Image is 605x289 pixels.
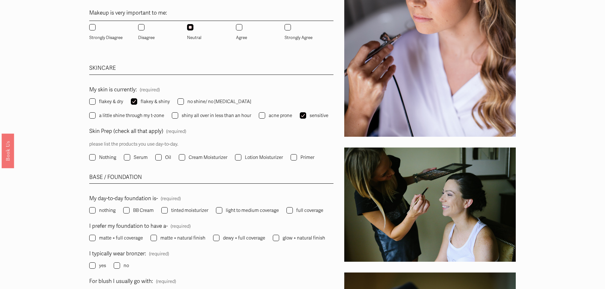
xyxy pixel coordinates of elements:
[273,235,279,241] input: glow + natural finish
[89,98,96,105] input: flakey & dry
[151,235,157,241] input: matte + natural finish
[291,154,297,161] input: Primer
[235,154,241,161] input: Lotion Moisturizer
[89,194,158,204] span: My day-to-day foundation is-
[187,97,251,106] span: no shine/ no [MEDICAL_DATA]
[179,154,185,161] input: Cream Moisturizer
[99,97,123,106] span: flakey & dry
[89,207,96,213] input: nothing
[160,234,205,242] span: matte + natural finish
[133,206,154,214] span: BB Cream
[138,24,156,42] label: Disagree
[213,235,219,241] input: dewy + full coverage
[165,153,171,161] span: Oil
[141,97,170,106] span: flakey & shiny
[223,234,265,242] span: dewy + full coverage
[99,261,106,270] span: yes
[283,234,325,242] span: glow + natural finish
[89,173,333,184] div: BASE / FOUNDATION
[216,207,222,213] input: light to medium coverage
[114,262,120,269] input: no
[131,98,137,105] input: flakey & shiny
[89,85,137,95] span: My skin is currently:
[134,153,148,161] span: Serum
[300,153,314,161] span: Primer
[124,261,129,270] span: no
[99,206,116,214] span: nothing
[124,154,130,161] input: Serum
[89,63,333,75] div: SKINCARE
[89,262,96,269] input: yes
[89,235,96,241] input: matte + full coverage
[99,153,116,161] span: Nothing
[236,24,248,42] label: Agree
[171,222,191,230] span: (required)
[286,207,293,213] input: full coverage
[285,24,314,42] label: Strongly Agree
[89,249,146,259] span: I typically wear bronzer:
[149,250,169,258] span: (required)
[99,111,164,120] span: a little shine through my t-zone
[123,207,130,213] input: BB Cream
[89,24,124,42] label: Strongly Disagree
[89,221,168,231] span: I prefer my foundation to have a-
[89,112,96,119] input: a little shine through my t-zone
[172,112,178,119] input: shiny all over in less than an hour
[259,112,265,119] input: acne prone
[189,153,227,161] span: Cream Moisturizer
[182,111,251,120] span: shiny all over in less than an hour
[89,127,163,136] span: Skin Prep (check all that apply)
[89,277,153,286] span: For blush I usually go with:
[89,154,96,161] input: Nothing
[310,111,328,120] span: sensitive
[99,234,143,242] span: matte + full coverage
[166,127,186,135] span: (required)
[245,153,283,161] span: Lotion Moisturizer
[89,8,167,18] legend: Makeup is very important to me:
[187,24,203,42] label: Neutral
[161,194,181,203] span: (required)
[226,206,279,214] span: light to medium coverage
[89,138,186,151] p: please list the products you use day-to-day.
[155,154,162,161] input: Oil
[269,111,292,120] span: acne prone
[161,207,168,213] input: tinted moisturizer
[2,133,14,168] a: Book Us
[296,206,323,214] span: full coverage
[140,86,160,94] span: (required)
[171,206,208,214] span: tinted moisturizer
[156,277,176,286] span: (required)
[178,98,184,105] input: no shine/ no [MEDICAL_DATA]
[300,112,306,119] input: sensitive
